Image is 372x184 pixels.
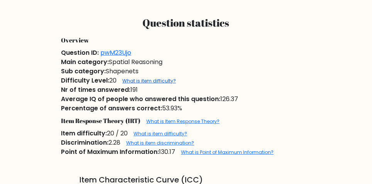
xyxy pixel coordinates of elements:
[61,36,89,44] span: Overview
[56,57,316,67] div: Spatial Reasoning
[56,76,316,85] div: 20
[126,140,194,146] a: What is item discrimination?
[61,104,162,113] span: Percentage of answers correct:
[56,104,316,113] div: 53.93%
[61,147,159,156] span: Point of Maximum Information:
[56,95,316,104] div: 126.37
[61,116,140,125] span: Item Response Theory (IRT)
[61,57,109,66] span: Main category:
[61,129,107,138] span: Item difficulty:
[61,95,220,103] span: Average IQ of people who answered this question:
[181,149,274,155] a: What is Point of Maximum Information?
[56,129,316,138] div: 20 / 20
[100,48,131,57] a: pwM23Ujo
[134,130,187,137] a: What is item difficulty?
[61,17,311,29] h3: Question statistics
[56,147,316,157] div: 130.17
[146,118,220,125] a: What is Item Response Theory?
[56,67,316,76] div: Shapenets
[61,48,99,57] span: Question ID:
[122,78,176,84] a: What is item difficulty?
[56,138,316,147] div: 2.28
[56,85,316,95] div: 191
[61,138,108,147] span: Discrimination:
[61,67,106,76] span: Sub category:
[61,85,130,94] span: Nr of times answered:
[61,76,109,85] span: Difficulty Level:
